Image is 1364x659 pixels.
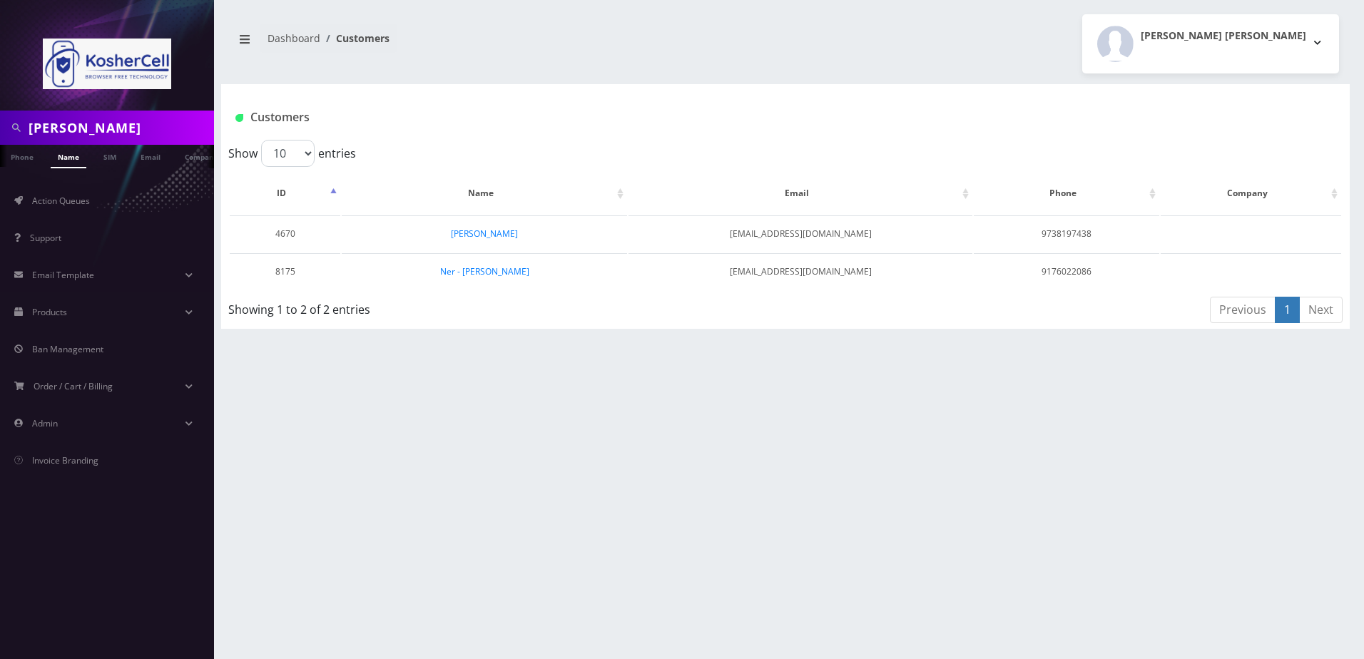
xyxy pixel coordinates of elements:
td: 4670 [230,215,340,252]
span: Order / Cart / Billing [34,380,113,392]
th: Name: activate to sort column ascending [342,173,627,214]
span: Admin [32,417,58,429]
span: Products [32,306,67,318]
td: [EMAIL_ADDRESS][DOMAIN_NAME] [628,215,972,252]
span: Support [30,232,61,244]
img: KosherCell [43,39,171,89]
a: Phone [4,145,41,167]
span: Email Template [32,269,94,281]
a: Email [133,145,168,167]
input: Search in Company [29,114,210,141]
td: 9738197438 [974,215,1159,252]
label: Show entries [228,140,356,167]
select: Showentries [261,140,315,167]
div: Showing 1 to 2 of 2 entries [228,295,682,318]
th: Email: activate to sort column ascending [628,173,972,214]
a: SIM [96,145,123,167]
td: [EMAIL_ADDRESS][DOMAIN_NAME] [628,253,972,290]
li: Customers [320,31,390,46]
td: 8175 [230,253,340,290]
span: Action Queues [32,195,90,207]
h1: Customers [235,111,1149,124]
a: Company [178,145,225,167]
span: Invoice Branding [32,454,98,466]
a: 1 [1275,297,1300,323]
a: [PERSON_NAME] [451,228,518,240]
a: Next [1299,297,1343,323]
span: Ban Management [32,343,103,355]
a: Previous [1210,297,1276,323]
th: Phone: activate to sort column ascending [974,173,1159,214]
button: [PERSON_NAME] [PERSON_NAME] [1082,14,1339,73]
a: Name [51,145,86,168]
nav: breadcrumb [232,24,775,64]
td: 9176022086 [974,253,1159,290]
a: Ner - [PERSON_NAME] [440,265,529,277]
a: Dashboard [268,31,320,45]
th: Company: activate to sort column ascending [1161,173,1341,214]
th: ID: activate to sort column descending [230,173,340,214]
h2: [PERSON_NAME] [PERSON_NAME] [1141,30,1306,42]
